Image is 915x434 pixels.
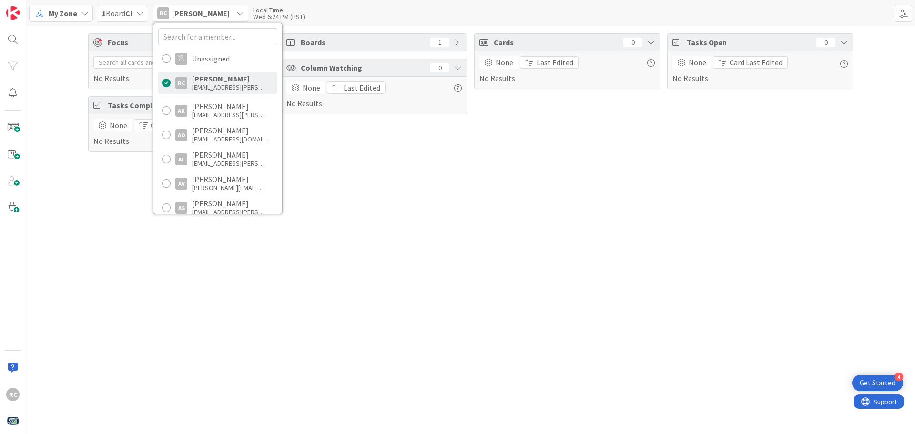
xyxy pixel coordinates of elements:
span: Card Last Edited [151,120,203,131]
div: AO [175,129,187,141]
div: Open Get Started checklist, remaining modules: 4 [852,375,903,391]
div: [PERSON_NAME] [192,199,268,208]
span: Column Watching [301,62,426,73]
div: [EMAIL_ADDRESS][PERSON_NAME][DOMAIN_NAME] [192,208,268,216]
button: Card Last Edited [134,119,209,131]
span: Board [102,8,132,19]
span: Tasks Open [687,37,812,48]
div: 4 [895,373,903,381]
div: [PERSON_NAME] [192,126,268,135]
div: 0 [623,38,642,47]
div: [EMAIL_ADDRESS][PERSON_NAME][DOMAIN_NAME] [192,83,268,91]
div: Unassigned [192,54,230,63]
button: Last Edited [520,56,579,69]
div: Get Started [860,378,895,388]
div: [EMAIL_ADDRESS][PERSON_NAME][DOMAIN_NAME] [192,111,268,119]
div: No Results [672,56,848,84]
span: Last Edited [344,82,380,93]
span: Boards [301,37,426,48]
div: RC [157,7,169,19]
div: [PERSON_NAME] [192,151,268,159]
div: AK [175,105,187,117]
span: Card Last Edited [730,57,783,68]
b: CI [125,9,132,18]
div: RC [175,77,187,89]
img: avatar [6,414,20,428]
div: AS [175,202,187,214]
div: 0 [816,38,835,47]
span: Tasks Completed [108,100,233,111]
div: [EMAIL_ADDRESS][PERSON_NAME][DOMAIN_NAME] [192,159,268,168]
img: Visit kanbanzone.com [6,6,20,20]
span: Last Edited [537,57,573,68]
div: [PERSON_NAME] [192,74,268,83]
div: [PERSON_NAME] [192,175,268,183]
span: None [496,57,513,68]
span: My Zone [49,8,77,19]
div: No Results [479,56,655,84]
div: No Results [286,81,462,109]
input: Search for a member... [158,28,277,45]
span: [PERSON_NAME] [172,8,230,19]
div: AL [175,153,187,165]
span: None [689,57,706,68]
span: None [303,82,320,93]
button: Last Edited [327,81,386,94]
button: Card Last Edited [713,56,788,69]
span: None [110,120,127,131]
div: [EMAIL_ADDRESS][DOMAIN_NAME] [192,135,268,143]
div: [PERSON_NAME] [192,102,268,111]
div: 1 [430,38,449,47]
b: 1 [102,9,106,18]
div: RC [6,388,20,401]
div: No Results [93,56,269,84]
div: [PERSON_NAME][EMAIL_ADDRESS][PERSON_NAME][DOMAIN_NAME] [192,183,268,192]
span: Cards [494,37,619,48]
div: Wed 6:24 PM (BST) [253,13,305,20]
span: Support [20,1,43,13]
input: Search all cards and tasks... [93,56,256,69]
div: 0 [430,63,449,72]
div: AV [175,178,187,190]
div: No Results [93,119,269,147]
div: Local Time: [253,7,305,13]
span: Focus [108,37,230,48]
